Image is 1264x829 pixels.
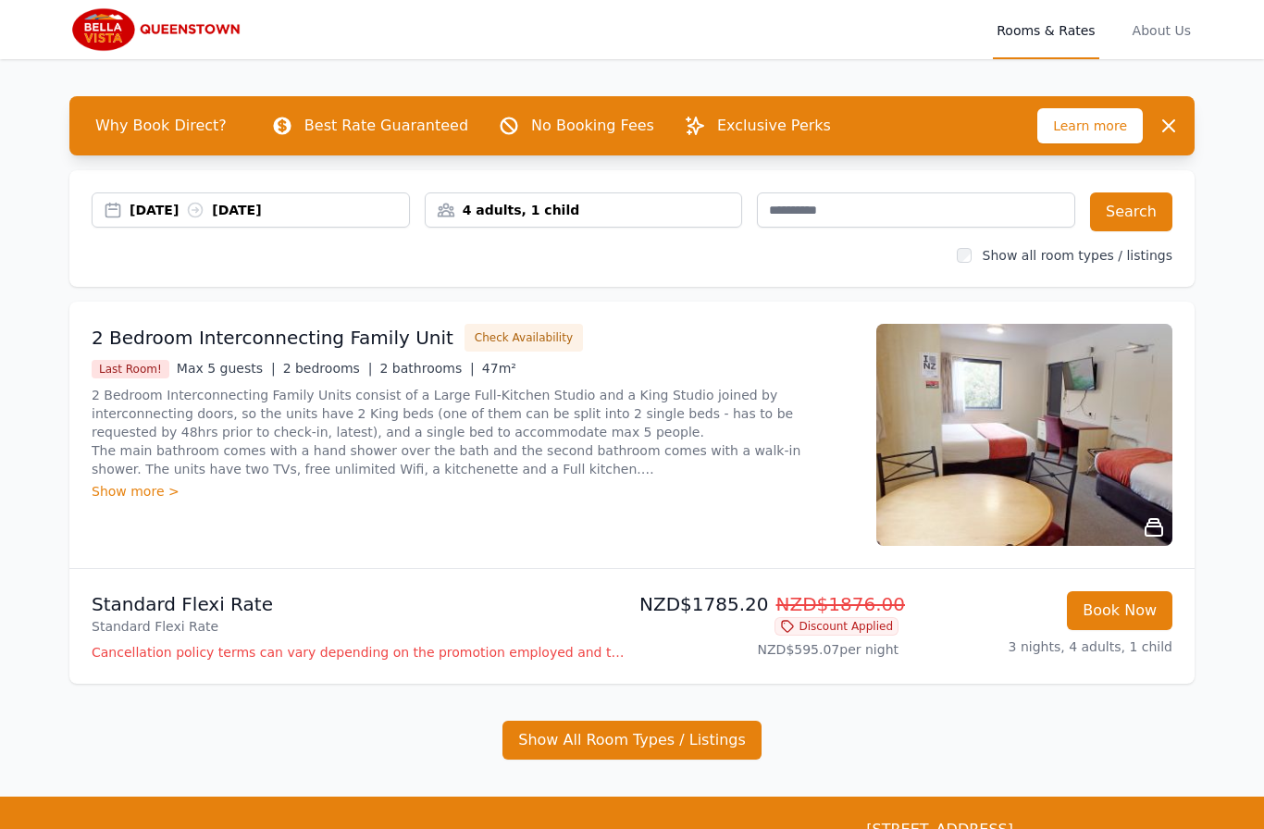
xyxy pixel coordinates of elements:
span: 2 bathrooms | [380,361,475,376]
span: NZD$1876.00 [776,593,906,615]
span: Learn more [1037,108,1143,143]
p: 3 nights, 4 adults, 1 child [913,637,1172,656]
label: Show all room types / listings [983,248,1172,263]
span: 47m² [482,361,516,376]
p: NZD$595.07 per night [639,640,898,659]
p: 2 Bedroom Interconnecting Family Units consist of a Large Full-Kitchen Studio and a King Studio j... [92,386,854,478]
div: [DATE] [DATE] [130,201,409,219]
span: Last Room! [92,360,169,378]
p: Best Rate Guaranteed [304,115,468,137]
span: Discount Applied [775,617,898,636]
p: No Booking Fees [531,115,654,137]
p: Cancellation policy terms can vary depending on the promotion employed and the time of stay of th... [92,643,625,662]
h3: 2 Bedroom Interconnecting Family Unit [92,325,453,351]
p: Standard Flexi Rate [92,617,625,636]
img: Bella Vista Queenstown [69,7,247,52]
button: Search [1090,192,1172,231]
p: Exclusive Perks [717,115,831,137]
span: Max 5 guests | [177,361,276,376]
span: Why Book Direct? [81,107,242,144]
div: 4 adults, 1 child [426,201,742,219]
button: Check Availability [465,324,583,352]
p: Standard Flexi Rate [92,591,625,617]
p: NZD$1785.20 [639,591,898,617]
span: 2 bedrooms | [283,361,373,376]
div: Show more > [92,482,854,501]
button: Book Now [1067,591,1172,630]
button: Show All Room Types / Listings [502,721,762,760]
